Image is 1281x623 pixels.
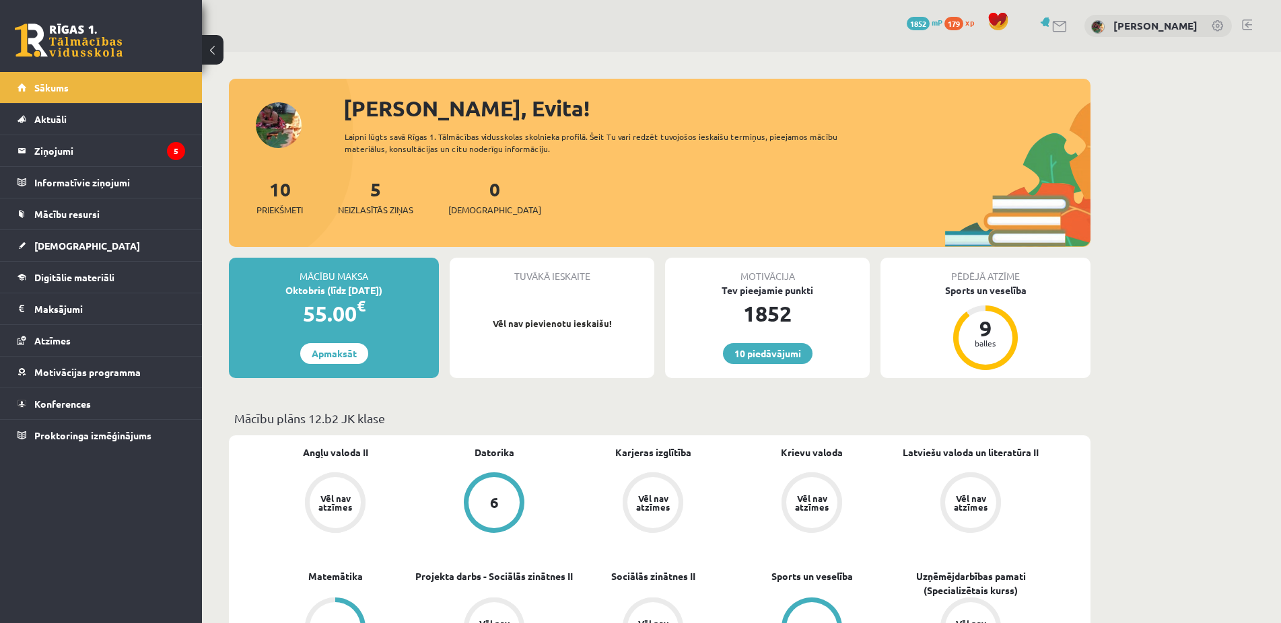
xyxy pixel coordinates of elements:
[34,293,185,324] legend: Maksājumi
[34,81,69,94] span: Sākums
[415,472,574,536] a: 6
[34,366,141,378] span: Motivācijas programma
[665,283,870,297] div: Tev pieejamie punkti
[167,142,185,160] i: 5
[256,203,303,217] span: Priekšmeti
[15,24,123,57] a: Rīgas 1. Tālmācības vidusskola
[903,445,1039,460] a: Latviešu valoda un literatūra II
[34,429,151,441] span: Proktoringa izmēģinājums
[450,258,654,283] div: Tuvākā ieskaite
[907,17,942,28] a: 1852 mP
[18,357,185,388] a: Motivācijas programma
[415,569,573,583] a: Projekta darbs - Sociālās zinātnes II
[303,445,368,460] a: Angļu valoda II
[1113,19,1198,32] a: [PERSON_NAME]
[34,398,91,410] span: Konferences
[781,445,843,460] a: Krievu valoda
[34,208,100,220] span: Mācību resursi
[944,17,981,28] a: 179 xp
[229,297,439,330] div: 55.00
[490,495,499,510] div: 6
[229,283,439,297] div: Oktobris (līdz [DATE])
[907,17,930,30] span: 1852
[944,17,963,30] span: 179
[34,135,185,166] legend: Ziņojumi
[256,177,303,217] a: 10Priekšmeti
[34,271,114,283] span: Digitālie materiāli
[18,293,185,324] a: Maksājumi
[665,297,870,330] div: 1852
[771,569,853,583] a: Sports un veselība
[18,420,185,451] a: Proktoringa izmēģinājums
[18,135,185,166] a: Ziņojumi5
[880,283,1090,297] div: Sports un veselība
[574,472,732,536] a: Vēl nav atzīmes
[1091,20,1105,34] img: Evita Kudrjašova
[338,177,413,217] a: 5Neizlasītās ziņas
[34,334,71,346] span: Atzīmes
[18,104,185,135] a: Aktuāli
[338,203,413,217] span: Neizlasītās ziņas
[448,203,541,217] span: [DEMOGRAPHIC_DATA]
[256,472,415,536] a: Vēl nav atzīmes
[634,494,672,511] div: Vēl nav atzīmes
[793,494,831,511] div: Vēl nav atzīmes
[18,388,185,419] a: Konferences
[34,240,140,252] span: [DEMOGRAPHIC_DATA]
[34,167,185,198] legend: Informatīvie ziņojumi
[308,569,363,583] a: Matemātika
[18,167,185,198] a: Informatīvie ziņojumi
[891,472,1050,536] a: Vēl nav atzīmes
[965,17,974,28] span: xp
[345,131,862,155] div: Laipni lūgts savā Rīgas 1. Tālmācības vidusskolas skolnieka profilā. Šeit Tu vari redzēt tuvojošo...
[723,343,812,364] a: 10 piedāvājumi
[665,258,870,283] div: Motivācija
[300,343,368,364] a: Apmaksāt
[18,198,185,229] a: Mācību resursi
[316,494,354,511] div: Vēl nav atzīmes
[18,72,185,103] a: Sākums
[880,258,1090,283] div: Pēdējā atzīme
[952,494,990,511] div: Vēl nav atzīmes
[732,472,891,536] a: Vēl nav atzīmes
[229,258,439,283] div: Mācību maksa
[18,230,185,261] a: [DEMOGRAPHIC_DATA]
[891,569,1050,597] a: Uzņēmējdarbības pamati (Specializētais kurss)
[611,569,695,583] a: Sociālās zinātnes II
[932,17,942,28] span: mP
[880,283,1090,372] a: Sports un veselība 9 balles
[343,92,1090,124] div: [PERSON_NAME], Evita!
[234,409,1085,427] p: Mācību plāns 12.b2 JK klase
[965,318,1006,339] div: 9
[18,262,185,293] a: Digitālie materiāli
[475,445,514,460] a: Datorika
[456,317,648,330] p: Vēl nav pievienotu ieskaišu!
[34,113,67,125] span: Aktuāli
[615,445,691,460] a: Karjeras izglītība
[448,177,541,217] a: 0[DEMOGRAPHIC_DATA]
[965,339,1006,347] div: balles
[18,325,185,356] a: Atzīmes
[357,296,366,316] span: €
